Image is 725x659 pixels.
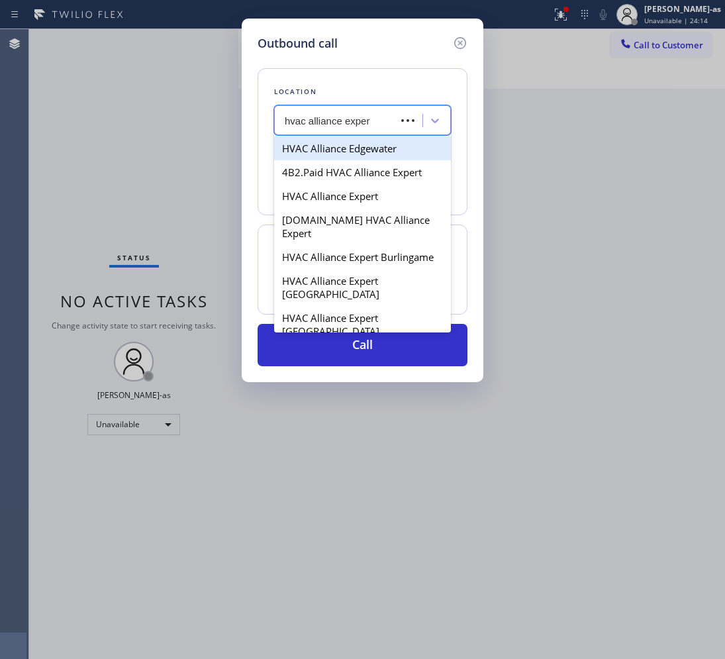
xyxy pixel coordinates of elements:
[274,245,451,269] div: HVAC Alliance Expert Burlingame
[274,269,451,306] div: HVAC Alliance Expert [GEOGRAPHIC_DATA]
[258,34,338,52] h5: Outbound call
[274,184,451,208] div: HVAC Alliance Expert
[274,136,451,160] div: HVAC Alliance Edgewater
[274,208,451,245] div: [DOMAIN_NAME] HVAC Alliance Expert
[258,324,467,366] button: Call
[274,85,451,99] div: Location
[274,306,451,343] div: HVAC Alliance Expert [GEOGRAPHIC_DATA]
[274,160,451,184] div: 4B2.Paid HVAC Alliance Expert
